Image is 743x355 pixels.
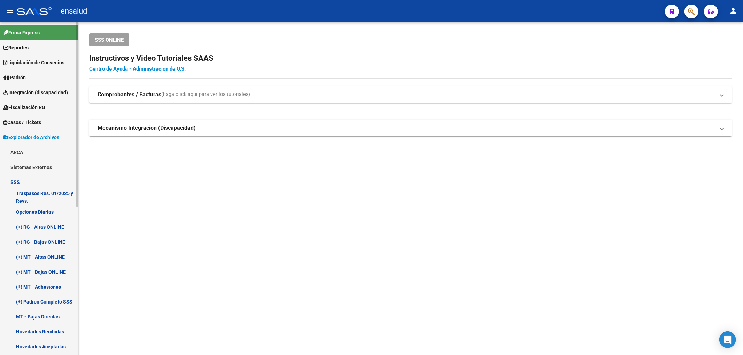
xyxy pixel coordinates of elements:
span: Reportes [3,44,29,51]
strong: Comprobantes / Facturas [98,91,161,98]
span: Explorador de Archivos [3,134,59,141]
span: Integración (discapacidad) [3,89,68,96]
mat-icon: menu [6,7,14,15]
strong: Mecanismo Integración (Discapacidad) [98,124,196,132]
mat-expansion-panel-header: Mecanismo Integración (Discapacidad) [89,120,732,136]
span: SSS ONLINE [95,37,124,43]
div: Open Intercom Messenger [719,331,736,348]
h2: Instructivos y Video Tutoriales SAAS [89,52,732,65]
span: - ensalud [55,3,87,19]
span: Fiscalización RG [3,104,45,111]
span: Firma Express [3,29,40,37]
span: (haga click aquí para ver los tutoriales) [161,91,250,98]
button: SSS ONLINE [89,33,129,46]
span: Liquidación de Convenios [3,59,64,66]
a: Centro de Ayuda - Administración de O.S. [89,66,186,72]
mat-icon: person [729,7,737,15]
span: Casos / Tickets [3,119,41,126]
span: Padrón [3,74,26,81]
mat-expansion-panel-header: Comprobantes / Facturas(haga click aquí para ver los tutoriales) [89,86,732,103]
